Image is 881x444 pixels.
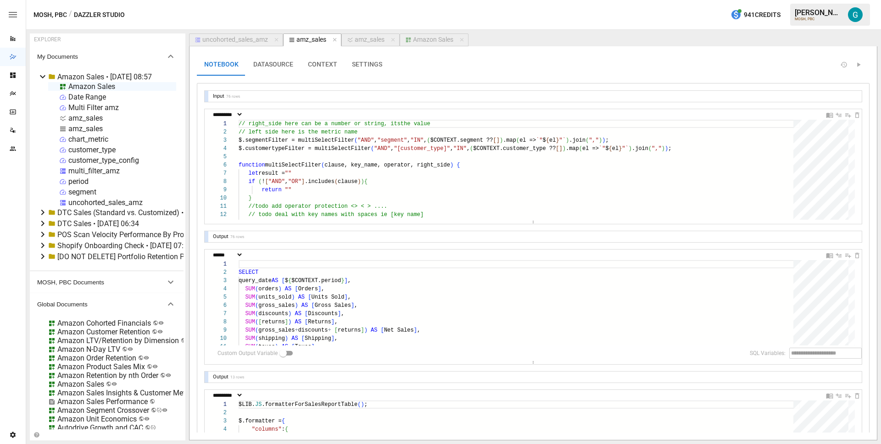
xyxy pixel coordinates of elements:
div: Amazon Order Retention [57,354,136,362]
div: period [68,177,89,186]
span: discounts [298,327,328,333]
div: Output [211,233,230,239]
span: $.segmentFilter = multiSelectFilter [239,137,354,144]
div: Amazon Retention by nth Order [57,371,158,380]
span: .formatterForSalesReportTable [262,401,357,408]
span: "` [622,145,628,152]
span: ) [629,145,632,152]
span: ) [291,294,295,300]
span: ) [288,311,291,317]
button: CONTEXT [301,54,345,76]
span: SUM [245,311,255,317]
span: ( [648,145,652,152]
span: ( [255,327,258,333]
span: ( [255,319,258,325]
div: multi_filter_amz [68,166,120,175]
span: ) [285,335,288,342]
span: { [364,178,368,185]
div: Input [211,93,226,99]
span: Net Sales [384,327,414,333]
div: 2 [210,268,227,277]
svg: Public [157,329,163,334]
span: ) [364,327,368,333]
span: ] [344,277,347,284]
span: "AND" [374,145,390,152]
div: Insert Cell Above [835,250,842,259]
button: MOSH, PBC [33,9,67,21]
span: clause [338,178,357,185]
span: ) [361,178,364,185]
span: ) [665,145,668,152]
span: $.customertypeFilter = multiSelectFilter [239,145,371,152]
svg: Public [112,381,117,387]
svg: Public [158,320,164,326]
span: ] [414,327,417,333]
div: 5 [210,293,227,301]
span: ( [427,137,430,144]
span: ) [295,302,298,309]
span: Returns [308,319,331,325]
span: [ [282,277,285,284]
div: Shopify Onboarding Check • [DATE] 07:31 [57,241,192,250]
span: $CONTEXT.customer_type ?? [473,145,556,152]
div: Delete Cell [853,391,861,400]
span: ] [361,327,364,333]
span: ) [566,137,569,144]
span: } [341,277,344,284]
div: 76 rows [230,234,244,239]
span: Custom Output Variable [217,349,278,357]
span: ] [344,294,347,300]
span: // left side here is the metric name [239,129,357,135]
div: 6 [210,161,227,169]
span: return [262,187,281,193]
span: multiSelectFilter [265,162,321,168]
div: Documentation [826,250,833,259]
span: "` [559,137,566,144]
span: [ [295,286,298,292]
span: $ [285,277,288,284]
span: ) [563,145,566,152]
span: ) [662,145,665,152]
button: My Documents [30,45,184,67]
div: 3 [210,277,227,285]
span: AS [295,319,301,325]
span: My Documents [37,53,165,60]
span: ) [278,286,281,292]
span: units_sold [258,294,291,300]
span: ( [255,335,258,342]
span: ] [311,344,314,350]
div: 3 [210,136,227,144]
span: ) [288,319,291,325]
span: ) [500,137,503,144]
span: AS [295,311,301,317]
span: ] [331,319,335,325]
span: [ [305,319,308,325]
span: .includes [305,178,335,185]
div: amz_sales [355,36,385,44]
span: "segment" [377,137,407,144]
div: 9 [210,186,227,194]
span: , [341,311,344,317]
div: 1 [210,400,227,409]
span: AS [371,327,377,333]
div: Gavin Acres [848,7,863,22]
div: DTC Sales • [DATE] 06:34 [57,219,139,228]
span: ( [258,178,262,185]
span: , [315,344,318,350]
svg: Public [162,407,167,413]
span: .map [503,137,516,144]
span: ] [338,311,341,317]
div: Amazon LTV/Retention by Dimension [57,336,179,345]
span: .join [632,145,648,152]
span: el => [519,137,536,144]
div: customer_type [68,145,116,154]
span: SUM [245,319,255,325]
div: Date Range [68,93,106,101]
span: { [288,277,291,284]
span: returns [262,319,284,325]
span: ( [357,401,361,408]
span: "IN" [453,145,467,152]
div: 10 [210,194,227,202]
span: ] [318,286,321,292]
span: ( [255,294,258,300]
